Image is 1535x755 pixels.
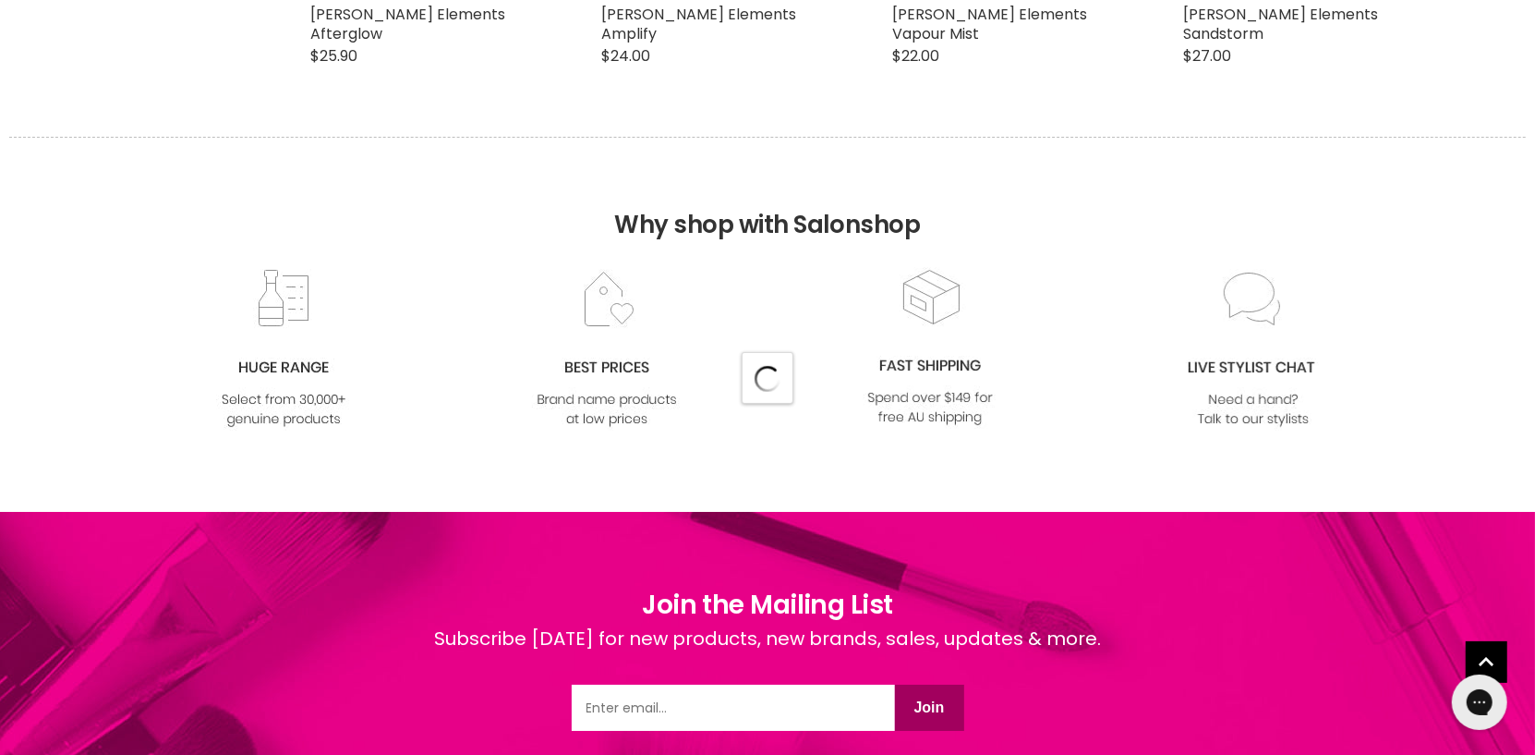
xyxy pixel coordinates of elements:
a: Back to top [1466,641,1507,683]
span: $24.00 [601,45,650,67]
img: chat_c0a1c8f7-3133-4fc6-855f-7264552747f6.jpg [1178,269,1328,431]
img: fast.jpg [855,267,1005,429]
span: Back to top [1466,641,1507,689]
span: $25.90 [310,45,357,67]
span: $27.00 [1183,45,1231,67]
button: Join [895,685,964,731]
img: range2_8cf790d4-220e-469f-917d-a18fed3854b6.jpg [209,269,358,431]
a: [PERSON_NAME] Elements Amplify [601,4,796,44]
span: $22.00 [892,45,939,67]
iframe: Gorgias live chat messenger [1443,668,1517,737]
div: Subscribe [DATE] for new products, new brands, sales, updates & more. [434,625,1101,685]
a: [PERSON_NAME] Elements Vapour Mist [892,4,1087,44]
a: [PERSON_NAME] Elements Sandstorm [1183,4,1378,44]
h1: Join the Mailing List [434,586,1101,625]
h2: Why shop with Salonshop [9,137,1526,267]
a: [PERSON_NAME] Elements Afterglow [310,4,505,44]
img: prices.jpg [532,269,682,431]
input: Email [572,685,895,731]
